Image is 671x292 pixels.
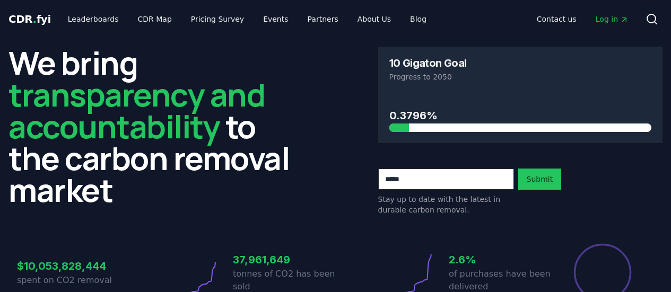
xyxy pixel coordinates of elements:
[389,72,652,82] p: Progress to 2050
[8,13,51,25] span: CDR fyi
[182,10,252,29] a: Pricing Survey
[528,10,637,29] nav: Main
[17,258,120,274] h3: $10,053,828,444
[8,47,293,206] h2: We bring to the carbon removal market
[33,13,37,25] span: .
[255,10,297,29] a: Events
[8,73,265,148] span: transparency and accountability
[299,10,347,29] a: Partners
[59,10,435,29] nav: Main
[389,58,467,68] h3: 10 Gigaton Goal
[596,14,629,24] span: Log in
[389,108,652,123] h3: 0.3796%
[449,252,552,268] h3: 2.6%
[59,10,127,29] a: Leaderboards
[17,274,120,287] p: spent on CO2 removal
[518,169,562,190] button: Submit
[402,10,435,29] a: Blog
[587,10,637,29] a: Log in
[129,10,180,29] a: CDR Map
[349,10,399,29] a: About Us
[378,194,514,215] p: Stay up to date with the latest in durable carbon removal.
[233,252,336,268] h3: 37,961,649
[528,10,585,29] a: Contact us
[8,12,51,26] a: CDR.fyi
